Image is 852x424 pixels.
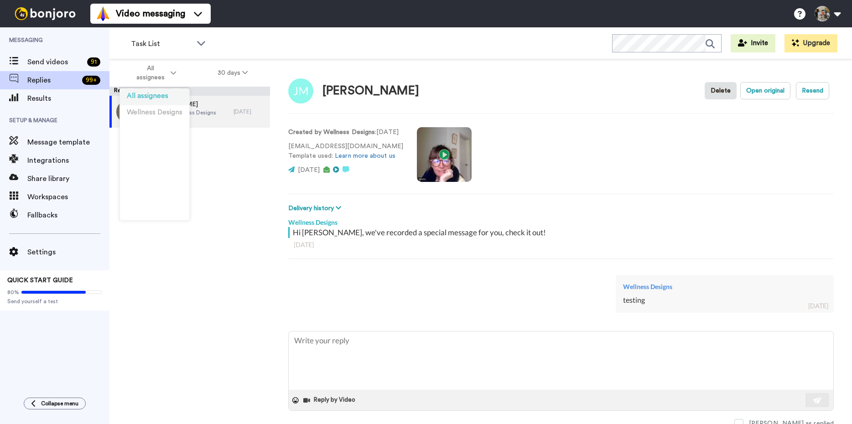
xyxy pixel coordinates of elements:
a: [PERSON_NAME]Created by Wellness Designs[DATE] [109,96,270,128]
img: Image of Jo McLaughlin [288,78,313,103]
img: d618980e-5a4c-4e02-bfb6-d741059e2ccf-thumb.jpg [116,100,139,123]
div: Wellness Designs [623,282,826,291]
p: [EMAIL_ADDRESS][DOMAIN_NAME] Template used: [288,142,403,161]
span: Integrations [27,155,109,166]
span: All assignees [132,64,169,82]
button: Delivery history [288,203,344,213]
span: Task List [131,38,192,49]
span: [DATE] [298,167,320,173]
div: [DATE] [294,240,828,249]
div: [DATE] [234,108,265,115]
div: Wellness Designs [288,213,834,227]
p: : [DATE] [288,128,403,137]
div: 99 + [82,76,100,85]
span: Send yourself a test [7,298,102,305]
div: testing [623,295,826,305]
div: Hi [PERSON_NAME], we've recorded a special message for you, check it out! [293,227,831,238]
span: 80% [7,289,19,296]
button: Resend [796,82,829,99]
span: Collapse menu [41,400,78,407]
img: send-white.svg [813,397,823,404]
div: [PERSON_NAME] [322,84,419,98]
button: Collapse menu [24,398,86,409]
span: Send videos [27,57,83,67]
span: Workspaces [27,191,109,202]
button: 30 days [197,65,269,81]
span: QUICK START GUIDE [7,277,73,284]
button: Invite [731,34,775,52]
strong: Created by Wellness Designs [288,129,375,135]
span: Replies [27,75,78,86]
div: Replies [109,87,270,96]
button: Delete [705,82,737,99]
span: Fallbacks [27,210,109,221]
span: Message template [27,137,109,148]
span: Video messaging [116,7,185,20]
span: Share library [27,173,109,184]
div: [DATE] [808,301,828,310]
button: All assignees [111,60,197,86]
button: Reply by Video [302,393,358,407]
img: vm-color.svg [96,6,110,21]
button: Open original [740,82,790,99]
span: All assignees [127,93,168,99]
button: Upgrade [784,34,837,52]
a: Learn more about us [335,153,395,159]
div: 91 [87,57,100,67]
img: bj-logo-header-white.svg [11,7,79,20]
span: Settings [27,247,109,258]
span: Results [27,93,109,104]
span: Wellness Designs [127,109,182,116]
